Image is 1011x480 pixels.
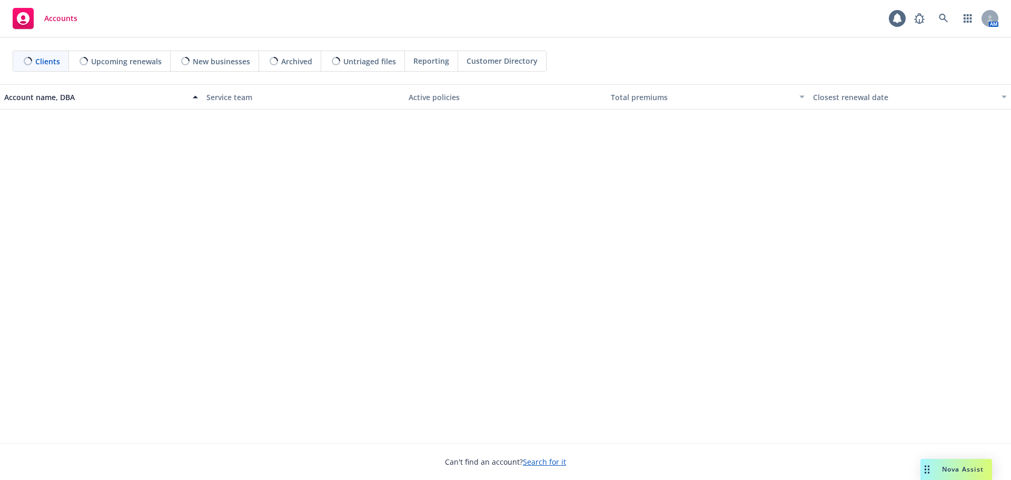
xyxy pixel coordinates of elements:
[281,56,312,67] span: Archived
[343,56,396,67] span: Untriaged files
[920,459,934,480] div: Drag to move
[942,465,984,474] span: Nova Assist
[909,8,930,29] a: Report a Bug
[202,84,404,110] button: Service team
[523,457,566,467] a: Search for it
[206,92,400,103] div: Service team
[611,92,793,103] div: Total premiums
[404,84,607,110] button: Active policies
[409,92,602,103] div: Active policies
[193,56,250,67] span: New businesses
[413,55,449,66] span: Reporting
[607,84,809,110] button: Total premiums
[813,92,995,103] div: Closest renewal date
[920,459,992,480] button: Nova Assist
[8,4,82,33] a: Accounts
[957,8,978,29] a: Switch app
[91,56,162,67] span: Upcoming renewals
[933,8,954,29] a: Search
[809,84,1011,110] button: Closest renewal date
[445,456,566,467] span: Can't find an account?
[4,92,186,103] div: Account name, DBA
[44,14,77,23] span: Accounts
[35,56,60,67] span: Clients
[467,55,538,66] span: Customer Directory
